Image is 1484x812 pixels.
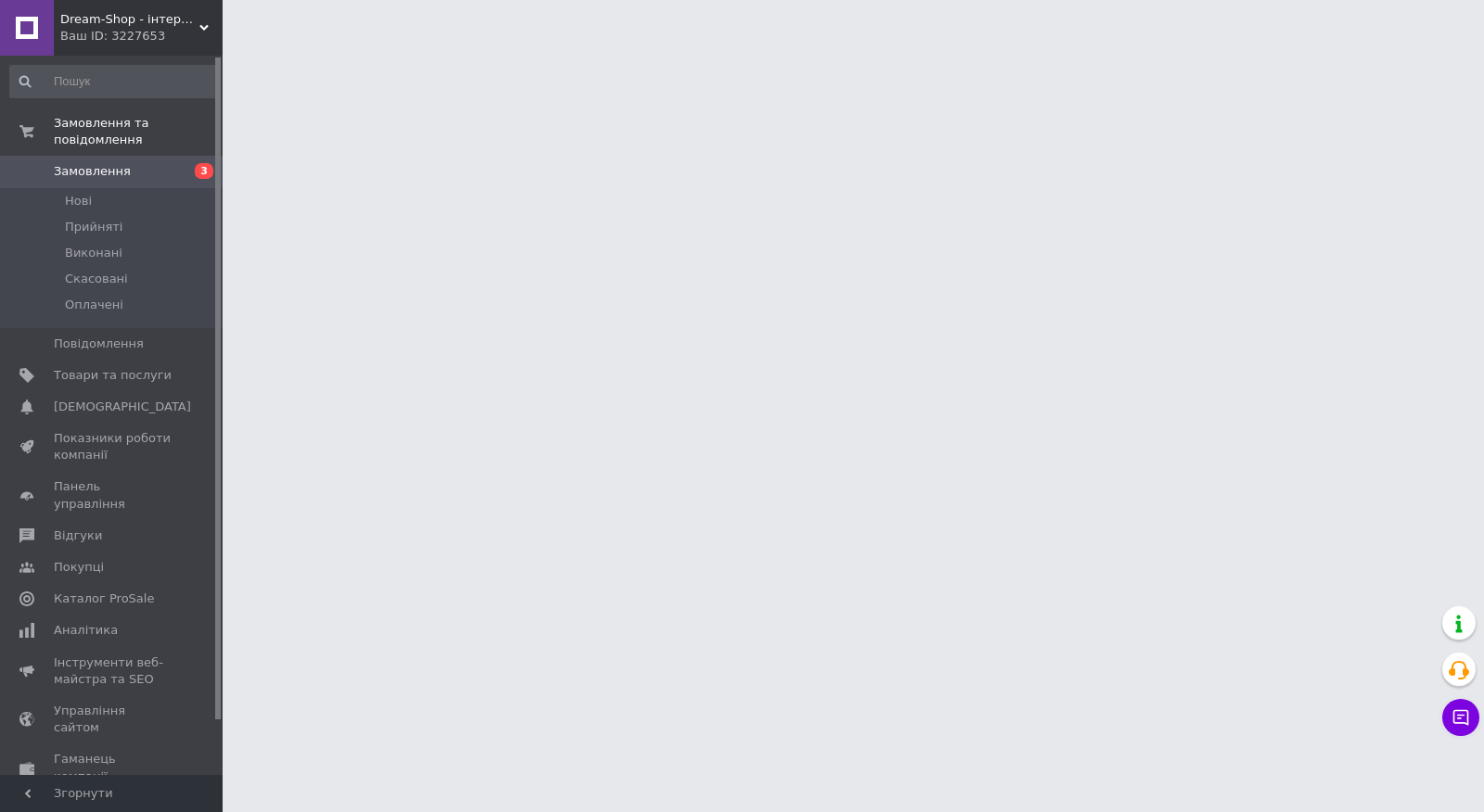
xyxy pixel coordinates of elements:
[54,430,172,463] span: Показники роботи компанії
[54,336,144,352] span: Повідомлення
[1442,699,1479,736] button: Чат з покупцем
[54,115,223,148] span: Замовлення та повідомлення
[60,28,223,44] div: Ваш ID: 3227653
[54,163,131,180] span: Замовлення
[54,751,172,784] span: Гаманець компанії
[65,297,123,313] span: Оплачені
[54,478,172,512] span: Панель управління
[54,559,104,576] span: Покупці
[9,65,219,98] input: Пошук
[65,245,122,261] span: Виконані
[195,163,213,179] span: 3
[54,367,172,384] span: Товари та послуги
[54,622,118,639] span: Аналітика
[54,590,154,607] span: Каталог ProSale
[54,399,191,415] span: [DEMOGRAPHIC_DATA]
[54,527,102,544] span: Відгуки
[65,219,122,235] span: Прийняті
[65,193,92,209] span: Нові
[54,654,172,688] span: Інструменти веб-майстра та SEO
[65,271,128,287] span: Скасовані
[54,703,172,736] span: Управління сайтом
[60,11,199,28] span: Dream-Shop - інтернет магазин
